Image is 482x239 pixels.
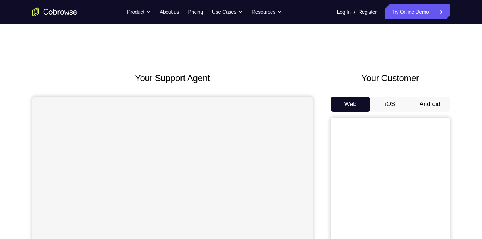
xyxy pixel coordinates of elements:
[32,71,313,85] h2: Your Support Agent
[410,97,450,112] button: Android
[160,4,179,19] a: About us
[337,4,351,19] a: Log In
[331,97,371,112] button: Web
[354,7,355,16] span: /
[127,4,151,19] button: Product
[358,4,377,19] a: Register
[331,71,450,85] h2: Your Customer
[385,4,450,19] a: Try Online Demo
[188,4,203,19] a: Pricing
[252,4,282,19] button: Resources
[370,97,410,112] button: iOS
[212,4,243,19] button: Use Cases
[32,7,77,16] a: Go to the home page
